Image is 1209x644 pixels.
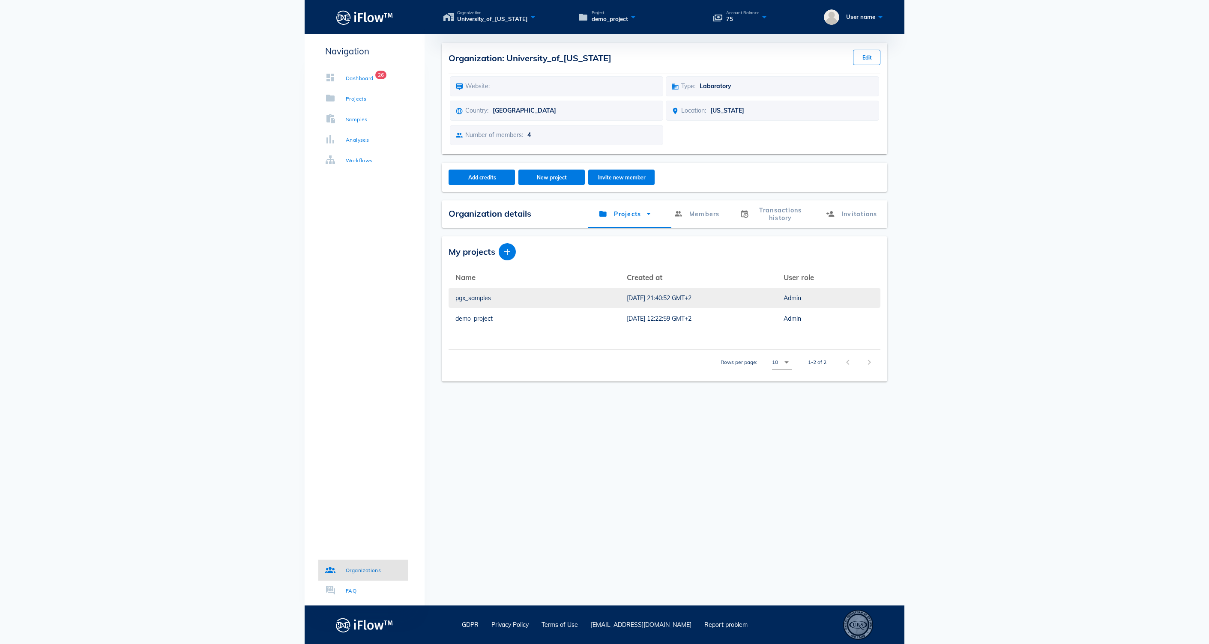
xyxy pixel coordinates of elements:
[346,136,369,144] div: Analyses
[465,131,523,139] span: Number of members:
[465,82,490,90] span: Website:
[455,309,613,328] a: demo_project
[704,621,748,629] a: Report problem
[305,8,425,27] a: Logo
[465,107,488,114] span: Country:
[493,107,556,114] span: [GEOGRAPHIC_DATA]
[726,11,759,15] span: Account Balance
[784,309,874,328] a: Admin
[318,45,408,58] p: Navigation
[824,9,839,25] img: User name
[808,358,826,366] div: 1-2 of 2
[846,13,875,20] span: User name
[346,115,368,124] div: Samples
[457,15,528,24] span: University_of_[US_STATE]
[336,615,393,635] img: logo
[527,131,531,139] span: 4
[815,200,887,228] a: Invitations
[730,200,815,228] a: Transactions history
[449,267,620,288] th: Name: Not sorted. Activate to sort ascending.
[784,273,814,282] span: User role
[853,50,880,65] button: Edit
[592,11,628,15] span: Project
[592,15,628,24] span: demo_project
[525,174,578,181] span: New project
[346,95,366,103] div: Projects
[455,288,613,308] a: pgx_samples
[449,53,611,63] span: Organization: University_of_[US_STATE]
[375,71,386,79] span: Badge
[595,174,648,181] span: Invite new member
[491,621,529,629] a: Privacy Policy
[455,174,508,181] span: Add credits
[588,200,664,228] a: Projects
[681,107,706,114] span: Location:
[457,11,528,15] span: Organization
[721,350,792,375] div: Rows per page:
[627,309,770,328] a: [DATE] 12:22:59 GMT+2
[772,358,778,366] div: 10
[700,82,731,90] span: Laboratory
[449,208,531,219] span: Organization details
[681,82,695,90] span: Type:
[663,200,730,228] a: Members
[627,288,770,308] a: [DATE] 21:40:52 GMT+2
[346,587,356,595] div: FAQ
[542,621,578,629] a: Terms of Use
[588,170,655,185] button: Invite new member
[781,357,792,367] i: arrow_drop_down
[455,273,476,282] span: Name
[784,288,874,308] a: Admin
[726,15,759,24] span: 75
[449,245,495,258] span: My projects
[777,267,880,288] th: User role: Not sorted. Activate to sort ascending.
[860,54,873,61] span: Edit
[449,170,515,185] button: Add credits
[843,610,873,640] div: ISO 13485 – Quality Management System
[346,74,374,83] div: Dashboard
[591,621,691,629] a: [EMAIL_ADDRESS][DOMAIN_NAME]
[627,273,662,282] span: Created at
[710,107,744,114] span: [US_STATE]
[772,355,792,369] div: 10Rows per page:
[518,170,585,185] button: New project
[620,267,777,288] th: Created at: Not sorted. Activate to sort ascending.
[346,156,373,165] div: Workflows
[462,621,479,629] a: GDPR
[1166,601,1199,634] iframe: Drift Widget Chat Controller
[346,566,381,575] div: Organizations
